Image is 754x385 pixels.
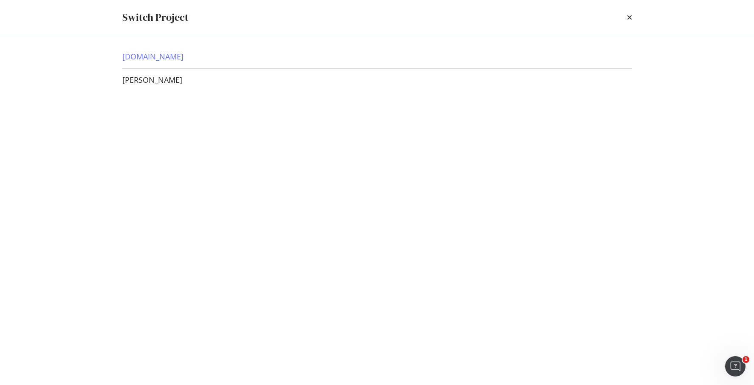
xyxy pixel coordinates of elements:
div: times [627,10,632,25]
div: Switch Project [122,10,189,25]
iframe: Intercom live chat [725,356,746,377]
a: [PERSON_NAME] [122,76,182,84]
span: 1 [743,356,749,363]
a: [DOMAIN_NAME] [122,52,184,61]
